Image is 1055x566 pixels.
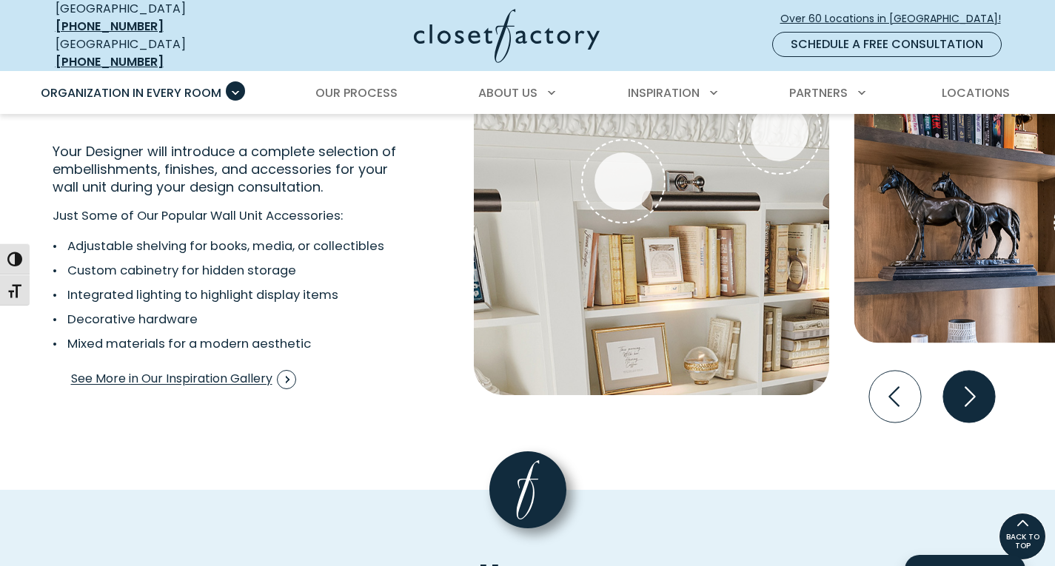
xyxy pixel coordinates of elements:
span: Your Designer will introduce a complete selection of embellishments, finishes, and accessories fo... [53,142,396,196]
span: Organization in Every Room [41,84,221,101]
div: [GEOGRAPHIC_DATA] [56,36,270,71]
li: Adjustable shelving for books, media, or collectibles [53,237,391,255]
li: Mixed materials for a modern aesthetic [53,334,391,353]
span: Our Process [315,84,398,101]
img: Shelving with overhead lighting and crown molding [474,22,829,395]
span: See More in Our Inspiration Gallery [71,370,296,389]
span: Locations [942,84,1010,101]
p: Just Some of Our Popular Wall Unit Accessories: [53,206,438,225]
a: BACK TO TOP [999,513,1046,560]
button: Next slide [937,365,1001,428]
li: Decorative hardware [53,310,391,329]
button: Previous slide [863,365,927,428]
nav: Primary Menu [30,73,1025,114]
a: Schedule a Free Consultation [772,32,1002,57]
span: BACK TO TOP [999,533,1045,550]
span: Partners [789,84,848,101]
a: [PHONE_NUMBER] [56,53,164,70]
span: Inspiration [628,84,700,101]
span: Over 60 Locations in [GEOGRAPHIC_DATA]! [780,11,1013,27]
li: Integrated lighting to highlight display items [53,286,391,304]
a: Over 60 Locations in [GEOGRAPHIC_DATA]! [780,6,1014,32]
a: [PHONE_NUMBER] [56,18,164,35]
a: See More in Our Inspiration Gallery [70,365,297,394]
span: About Us [478,84,537,101]
li: Custom cabinetry for hidden storage [53,261,391,280]
img: Closet Factory Logo [414,9,600,63]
